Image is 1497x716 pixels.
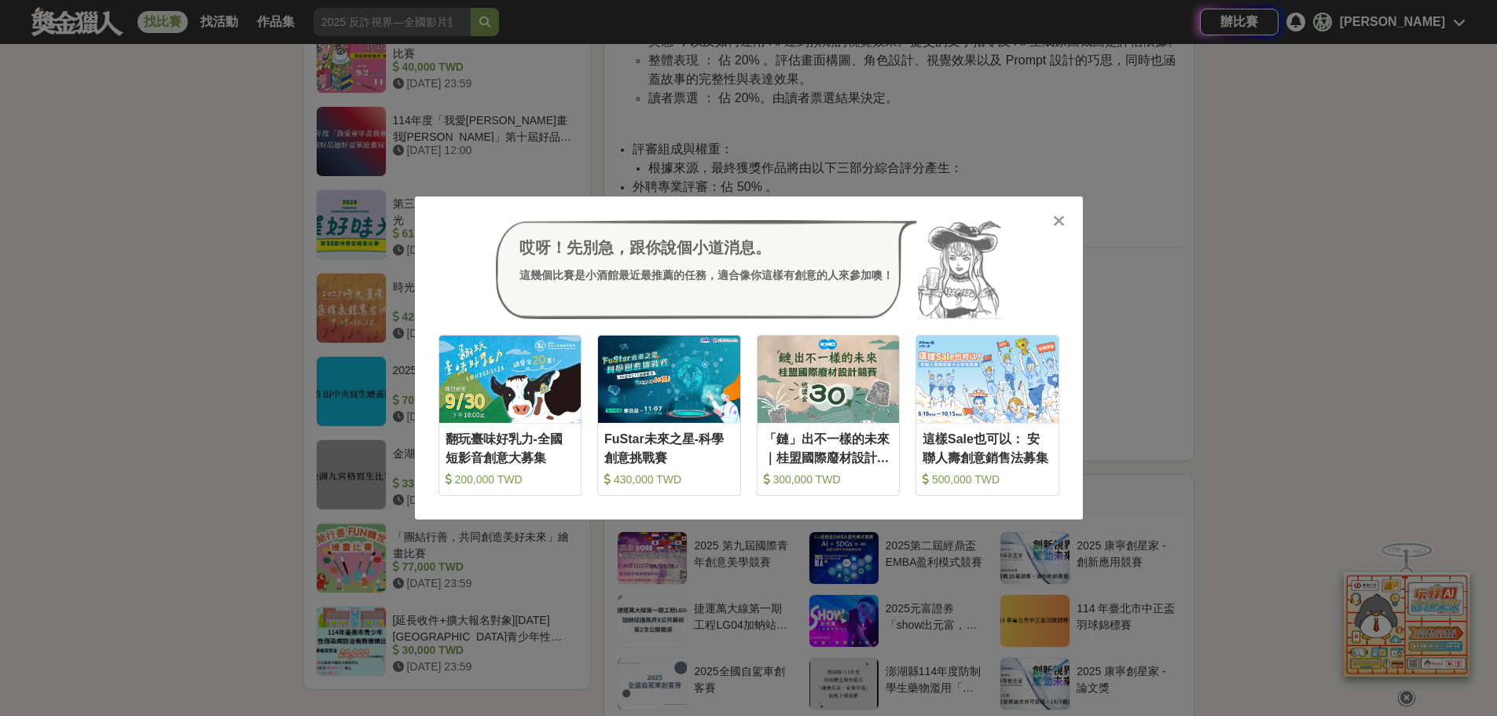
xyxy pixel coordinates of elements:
img: Cover Image [758,336,900,423]
a: Cover ImageFuStar未來之星-科學創意挑戰賽 430,000 TWD [597,335,741,496]
div: 「鏈」出不一樣的未來｜桂盟國際廢材設計競賽 [764,430,893,465]
div: 哎呀！先別急，跟你說個小道消息。 [519,236,893,259]
div: FuStar未來之星-科學創意挑戰賽 [604,430,734,465]
a: Cover Image翻玩臺味好乳力-全國短影音創意大募集 200,000 TWD [438,335,582,496]
div: 430,000 TWD [604,472,734,487]
div: 翻玩臺味好乳力-全國短影音創意大募集 [446,430,575,465]
img: Cover Image [916,336,1059,423]
div: 這樣Sale也可以： 安聯人壽創意銷售法募集 [923,430,1052,465]
img: Cover Image [598,336,740,423]
div: 500,000 TWD [923,472,1052,487]
img: Avatar [917,220,1002,319]
div: 這幾個比賽是小酒館最近最推薦的任務，適合像你這樣有創意的人來參加噢！ [519,267,893,284]
img: Cover Image [439,336,582,423]
a: Cover Image「鏈」出不一樣的未來｜桂盟國際廢材設計競賽 300,000 TWD [757,335,901,496]
a: Cover Image這樣Sale也可以： 安聯人壽創意銷售法募集 500,000 TWD [915,335,1059,496]
div: 300,000 TWD [764,472,893,487]
div: 200,000 TWD [446,472,575,487]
